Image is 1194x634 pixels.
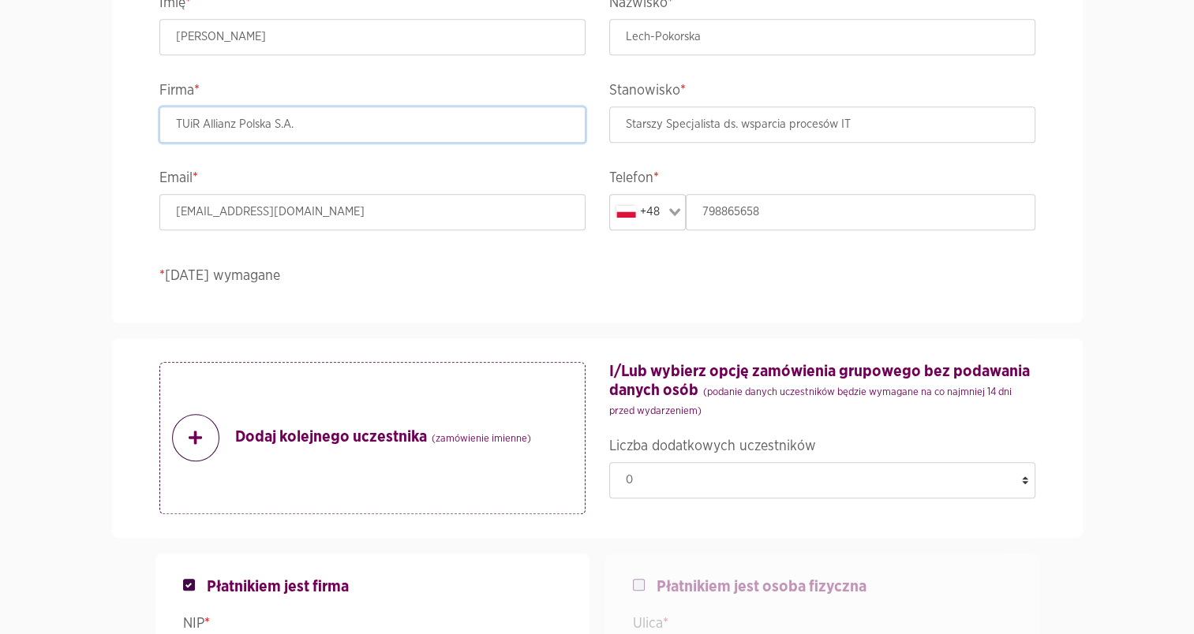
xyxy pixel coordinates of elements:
[609,387,1012,416] small: (podanie danych uczestników będzie wymagane na co najmniej 14 dni przed wydarzeniem)
[609,434,1035,462] legend: Liczba dodatkowych uczestników
[613,198,664,226] div: +48
[609,166,1035,194] legend: Telefon
[609,79,1035,106] legend: Stanowisko
[159,19,586,55] input: Imię
[616,206,636,218] img: pl.svg
[432,434,531,444] small: (zamówienie imienne)
[609,362,1035,419] h4: I/Lub wybierz opcję zamówienia grupowego bez podawania danych osób
[609,106,1035,143] input: Stanowisko
[159,194,586,230] input: Email
[609,194,687,230] div: Search for option
[686,194,1035,230] input: Telefon
[159,106,586,143] input: Firma
[159,266,1035,287] p: [DATE] wymagane
[657,577,866,596] span: Płatnikiem jest osoba fizyczna
[235,427,531,449] strong: Dodaj kolejnego uczestnika
[207,577,349,596] span: Płatnikiem jest firma
[159,166,586,194] legend: Email
[609,19,1035,55] input: Nazwisko
[159,79,586,106] legend: Firma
